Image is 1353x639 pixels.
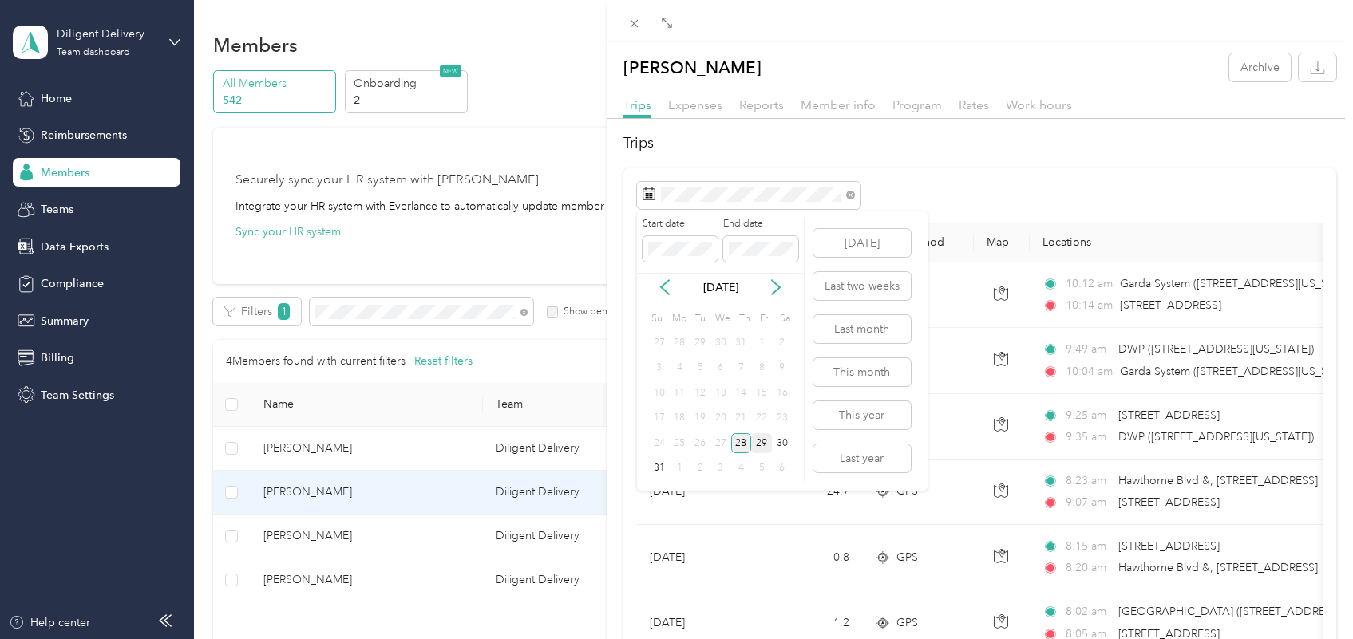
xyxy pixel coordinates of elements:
[757,525,862,590] td: 0.8
[751,358,772,378] div: 8
[669,433,690,453] div: 25
[731,459,752,479] div: 4
[713,308,731,330] div: We
[751,459,772,479] div: 5
[710,358,731,378] div: 6
[1118,342,1314,356] span: DWP ([STREET_ADDRESS][US_STATE])
[751,383,772,403] div: 15
[1118,474,1318,487] span: Hawthorne Blvd &, [STREET_ADDRESS]
[813,272,911,300] button: Last two weeks
[772,459,793,479] div: 6
[757,460,862,525] td: 24.7
[649,333,670,353] div: 27
[751,408,772,428] div: 22
[813,358,911,386] button: This month
[813,444,911,472] button: Last year
[772,358,793,378] div: 9
[687,279,754,296] p: [DATE]
[669,408,690,428] div: 18
[777,308,793,330] div: Sa
[731,383,752,403] div: 14
[669,383,690,403] div: 11
[1066,494,1111,511] span: 9:07 am
[690,459,710,479] div: 2
[690,358,710,378] div: 5
[649,459,670,479] div: 31
[1066,538,1111,555] span: 8:15 am
[896,483,918,500] span: GPS
[643,217,718,231] label: Start date
[692,308,707,330] div: Tu
[1118,561,1318,574] span: Hawthorne Blvd &, [STREET_ADDRESS]
[1066,275,1113,293] span: 10:12 am
[772,408,793,428] div: 23
[739,97,784,112] span: Reports
[690,383,710,403] div: 12
[649,383,670,403] div: 10
[710,383,731,403] div: 13
[1006,97,1072,112] span: Work hours
[668,97,722,112] span: Expenses
[1066,341,1111,358] span: 9:49 am
[731,433,752,453] div: 28
[1264,550,1353,639] iframe: Everlance-gr Chat Button Frame
[813,401,911,429] button: This year
[896,614,918,632] span: GPS
[801,97,876,112] span: Member info
[623,53,762,81] p: [PERSON_NAME]
[1118,495,1220,509] span: [STREET_ADDRESS]
[736,308,751,330] div: Th
[637,460,757,525] td: [DATE]
[1066,472,1111,490] span: 8:23 am
[1066,603,1111,621] span: 8:02 am
[690,333,710,353] div: 29
[649,433,670,453] div: 24
[1066,297,1113,314] span: 10:14 am
[1120,298,1221,312] span: [STREET_ADDRESS]
[710,408,731,428] div: 20
[649,308,664,330] div: Su
[892,97,942,112] span: Program
[731,333,752,353] div: 31
[731,408,752,428] div: 21
[731,358,752,378] div: 7
[649,408,670,428] div: 17
[637,525,757,590] td: [DATE]
[1066,428,1111,446] span: 9:35 am
[1118,408,1220,422] span: [STREET_ADDRESS]
[772,383,793,403] div: 16
[649,358,670,378] div: 3
[757,308,772,330] div: Fr
[959,97,989,112] span: Rates
[751,333,772,353] div: 1
[1118,430,1314,444] span: DWP ([STREET_ADDRESS][US_STATE])
[1066,407,1111,424] span: 9:25 am
[751,433,772,453] div: 29
[813,315,911,343] button: Last month
[669,459,690,479] div: 1
[896,549,918,566] span: GPS
[690,433,710,453] div: 26
[710,459,731,479] div: 3
[623,132,1336,154] h2: Trips
[772,433,793,453] div: 30
[813,229,911,257] button: [DATE]
[669,333,690,353] div: 28
[710,433,731,453] div: 27
[1066,559,1111,577] span: 8:20 am
[670,308,687,330] div: Mo
[1229,53,1291,81] button: Archive
[1066,363,1113,381] span: 10:04 am
[710,333,731,353] div: 30
[669,358,690,378] div: 4
[623,97,651,112] span: Trips
[772,333,793,353] div: 2
[723,217,798,231] label: End date
[690,408,710,428] div: 19
[974,223,1030,262] th: Map
[1118,539,1220,553] span: [STREET_ADDRESS]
